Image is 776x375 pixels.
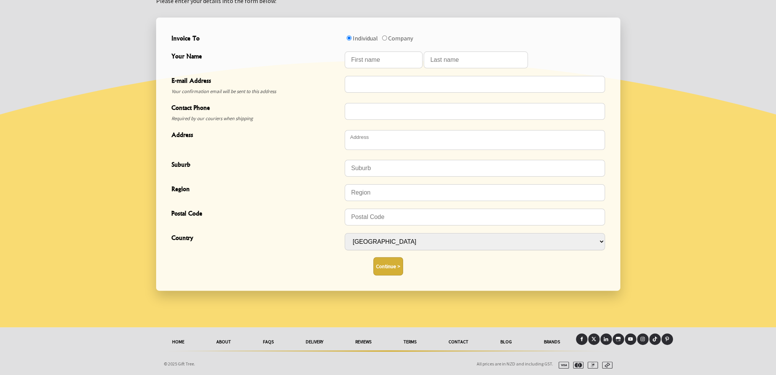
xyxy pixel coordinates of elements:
[484,333,528,350] a: Blog
[345,130,605,150] textarea: Address
[345,160,605,177] input: Suburb
[164,361,195,367] span: © 2025 Gift Tree.
[290,333,339,350] a: delivery
[345,233,605,250] select: Country
[382,35,387,40] input: Invoice To
[387,333,432,350] a: Terms
[156,333,200,350] a: HOME
[171,52,341,63] span: Your Name
[171,130,341,141] span: Address
[171,233,341,244] span: Country
[584,362,598,369] img: paypal.svg
[373,257,403,275] button: Continue >
[588,333,600,345] a: X (Twitter)
[661,333,673,345] a: Pinterest
[625,333,636,345] a: Youtube
[171,184,341,195] span: Region
[345,52,423,68] input: Your Name
[171,34,341,45] span: Invoice To
[576,333,587,345] a: Facebook
[555,362,569,369] img: visa.svg
[200,333,247,350] a: About
[432,333,484,350] a: Contact
[171,209,341,220] span: Postal Code
[570,362,584,369] img: mastercard.svg
[388,34,413,42] label: Company
[637,333,649,345] a: Instagram
[599,362,613,369] img: afterpay.svg
[247,333,290,350] a: FAQs
[477,361,553,367] span: All prices are in NZD and including GST.
[345,184,605,201] input: Region
[339,333,387,350] a: reviews
[345,209,605,225] input: Postal Code
[171,160,341,171] span: Suburb
[171,103,341,114] span: Contact Phone
[424,52,528,68] input: Your Name
[171,87,341,96] span: Your confirmation email will be sent to this address
[345,76,605,93] input: E-mail Address
[353,34,378,42] label: Individual
[649,333,661,345] a: Tiktok
[528,333,576,350] a: Brands
[171,114,341,123] span: Required by our couriers when shipping
[600,333,612,345] a: LinkedIn
[347,35,352,40] input: Invoice To
[171,76,341,87] span: E-mail Address
[345,103,605,120] input: Contact Phone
